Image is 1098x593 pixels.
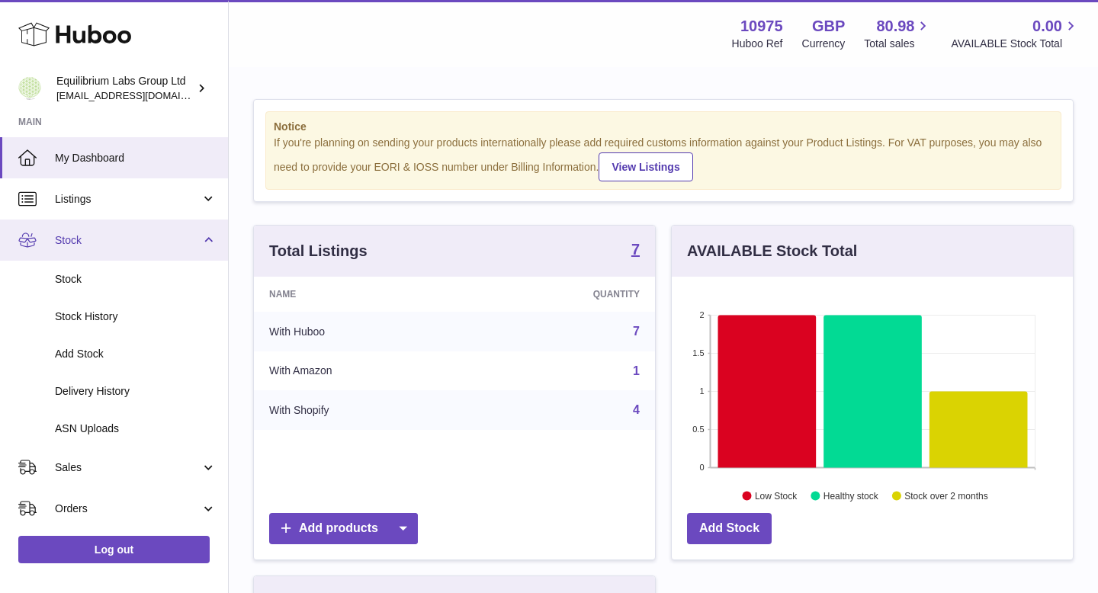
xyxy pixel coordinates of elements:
span: 80.98 [876,16,914,37]
a: 7 [633,325,640,338]
td: With Huboo [254,312,474,351]
text: Healthy stock [823,490,879,501]
th: Quantity [474,277,655,312]
span: AVAILABLE Stock Total [951,37,1080,51]
h3: Total Listings [269,241,368,261]
a: Add Stock [687,513,772,544]
span: Add Stock [55,347,217,361]
text: Stock over 2 months [904,490,987,501]
span: Stock History [55,309,217,324]
span: Sales [55,460,201,475]
span: 0.00 [1032,16,1062,37]
span: [EMAIL_ADDRESS][DOMAIN_NAME] [56,89,224,101]
span: Delivery History [55,384,217,399]
a: 7 [631,242,640,260]
td: With Amazon [254,351,474,391]
span: My Dashboard [55,151,217,165]
span: Stock [55,272,217,287]
strong: 10975 [740,16,783,37]
td: With Shopify [254,390,474,430]
h3: AVAILABLE Stock Total [687,241,857,261]
text: 1 [699,386,704,396]
div: Equilibrium Labs Group Ltd [56,74,194,103]
text: 2 [699,310,704,319]
a: 80.98 Total sales [864,16,932,51]
span: ASN Uploads [55,422,217,436]
img: huboo@equilibriumlabs.com [18,77,41,100]
span: Listings [55,192,201,207]
strong: 7 [631,242,640,257]
span: Orders [55,502,201,516]
text: 0.5 [692,425,704,434]
div: Currency [802,37,846,51]
strong: GBP [812,16,845,37]
a: Log out [18,536,210,563]
text: 0 [699,463,704,472]
text: 1.5 [692,348,704,357]
a: 0.00 AVAILABLE Stock Total [951,16,1080,51]
a: View Listings [599,152,692,181]
text: Low Stock [755,490,798,501]
a: 1 [633,364,640,377]
a: 4 [633,403,640,416]
div: If you're planning on sending your products internationally please add required customs informati... [274,136,1053,181]
a: Add products [269,513,418,544]
th: Name [254,277,474,312]
span: Stock [55,233,201,248]
span: Total sales [864,37,932,51]
strong: Notice [274,120,1053,134]
div: Huboo Ref [732,37,783,51]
